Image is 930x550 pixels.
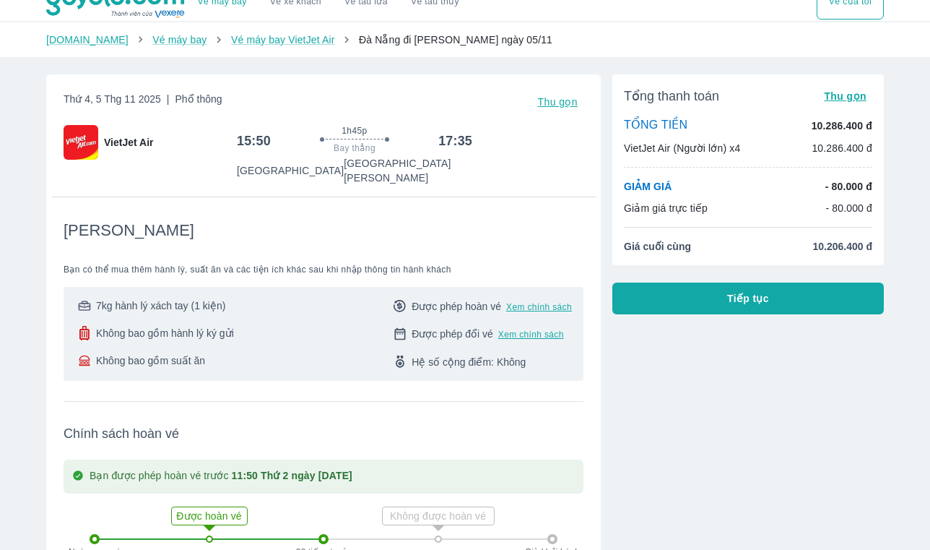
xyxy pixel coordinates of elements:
[237,132,271,150] h6: 15:50
[46,34,129,46] a: [DOMAIN_NAME]
[824,90,866,102] span: Thu gọn
[537,96,578,108] span: Thu gọn
[624,201,708,215] p: Giảm giá trực tiếp
[359,34,552,46] span: Đà Nẵng đi [PERSON_NAME] ngày 05/11
[818,86,872,106] button: Thu gọn
[727,291,769,306] span: Tiếp tục
[342,125,367,137] span: 1h45p
[825,179,872,194] p: - 80.000 đ
[173,509,245,523] p: Được hoàn vé
[624,239,691,254] span: Giá cuối cùng
[612,283,884,314] button: Tiếp tục
[384,509,492,523] p: Không được hoàn vé
[812,239,872,254] span: 10.206.400 đ
[64,220,194,241] span: [PERSON_NAME]
[412,355,526,369] span: Hệ số cộng điểm: Không
[344,156,472,185] p: [GEOGRAPHIC_DATA][PERSON_NAME]
[232,470,352,481] strong: 11:50 Thứ 2 ngày [DATE]
[167,93,170,105] span: |
[825,201,872,215] p: - 80.000 đ
[531,92,583,112] button: Thu gọn
[812,119,872,133] p: 10.286.400 đ
[412,327,493,341] span: Được phép đổi vé
[175,93,222,105] span: Phổ thông
[104,135,153,150] span: VietJet Air
[624,87,719,105] span: Tổng thanh toán
[96,326,234,340] span: Không bao gồm hành lý ký gửi
[498,329,564,340] button: Xem chính sách
[812,141,872,155] p: 10.286.400 đ
[334,142,375,154] span: Bay thẳng
[152,34,207,46] a: Vé máy bay
[64,425,583,442] span: Chính sách hoàn vé
[237,163,344,178] p: [GEOGRAPHIC_DATA]
[96,353,205,368] span: Không bao gồm suất ăn
[624,141,740,155] p: VietJet Air (Người lớn) x4
[46,33,884,47] nav: breadcrumb
[64,92,222,112] span: Thứ 4, 5 Thg 11 2025
[438,132,472,150] h6: 17:35
[506,301,572,313] button: Xem chính sách
[96,298,225,313] span: 7kg hành lý xách tay (1 kiện)
[231,34,334,46] a: Vé máy bay VietJet Air
[624,118,687,134] p: TỔNG TIỀN
[412,299,501,314] span: Được phép hoàn vé
[64,264,583,275] span: Bạn có thể mua thêm hành lý, suất ăn và các tiện ích khác sau khi nhập thông tin hành khách
[90,468,352,485] p: Bạn được phép hoàn vé trước
[624,179,672,194] p: GIẢM GIÁ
